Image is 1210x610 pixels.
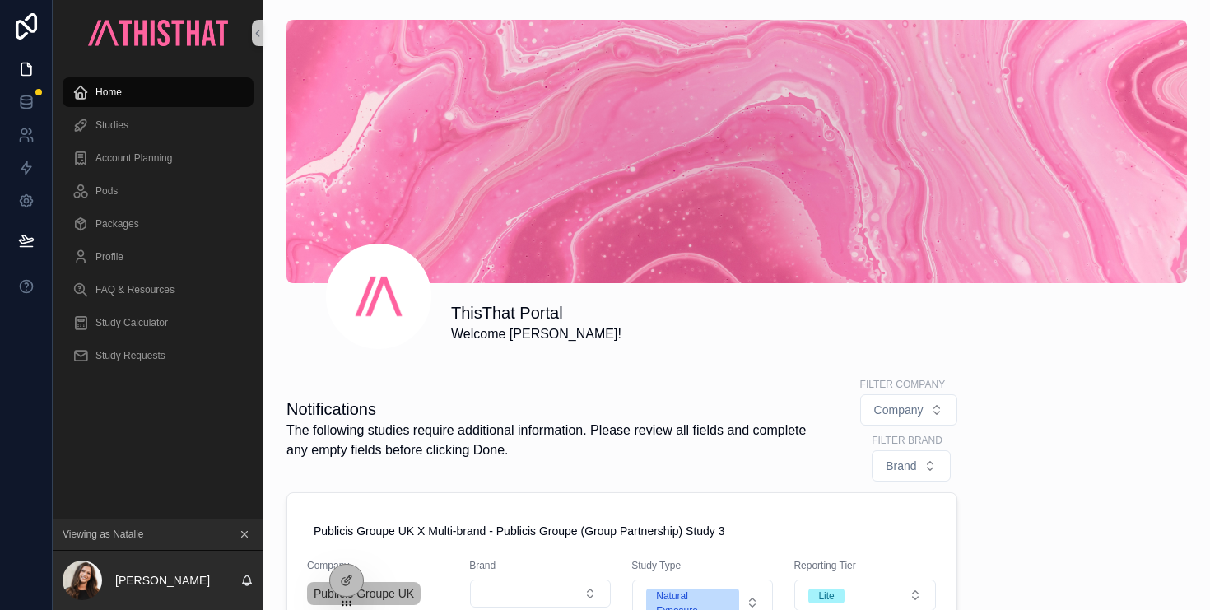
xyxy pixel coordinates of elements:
span: Packages [95,217,139,230]
span: Viewing as Natalie [63,528,144,541]
span: Welcome [PERSON_NAME]! [451,324,621,344]
span: Company [874,402,924,418]
span: Study Requests [95,349,165,362]
a: Pods [63,176,254,206]
span: Account Planning [95,151,172,165]
button: Select Button [860,394,957,426]
span: The following studies require additional information. Please review all fields and complete any e... [286,421,811,460]
span: Publicis Groupe UK X Multi-brand - Publicis Groupe (Group Partnership) Study 3 [314,523,930,539]
span: Pods [95,184,118,198]
label: Filter Company [860,376,946,391]
span: Study Type [631,559,774,572]
button: Select Button [872,450,950,482]
a: Profile [63,242,254,272]
span: Home [95,86,122,99]
a: Packages [63,209,254,239]
span: Brand [469,559,612,572]
a: Account Planning [63,143,254,173]
a: Studies [63,110,254,140]
span: Brand [886,458,916,474]
label: Filter Brand [872,432,942,447]
a: Home [63,77,254,107]
span: FAQ & Resources [95,283,175,296]
div: Lite [818,589,834,603]
p: [PERSON_NAME] [115,572,210,589]
button: Select Button [470,580,611,608]
a: FAQ & Resources [63,275,254,305]
span: Studies [95,119,128,132]
span: Publicis Groupe UK [314,585,414,602]
a: Study Requests [63,341,254,370]
img: App logo [88,20,227,46]
a: Study Calculator [63,308,254,338]
h1: Notifications [286,398,811,421]
span: Study Calculator [95,316,168,329]
div: scrollable content [53,66,263,392]
span: Company [307,559,449,572]
span: Profile [95,250,123,263]
span: Reporting Tier [793,559,936,572]
h1: ThisThat Portal [451,301,621,324]
a: Publicis Groupe UK [307,582,421,605]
